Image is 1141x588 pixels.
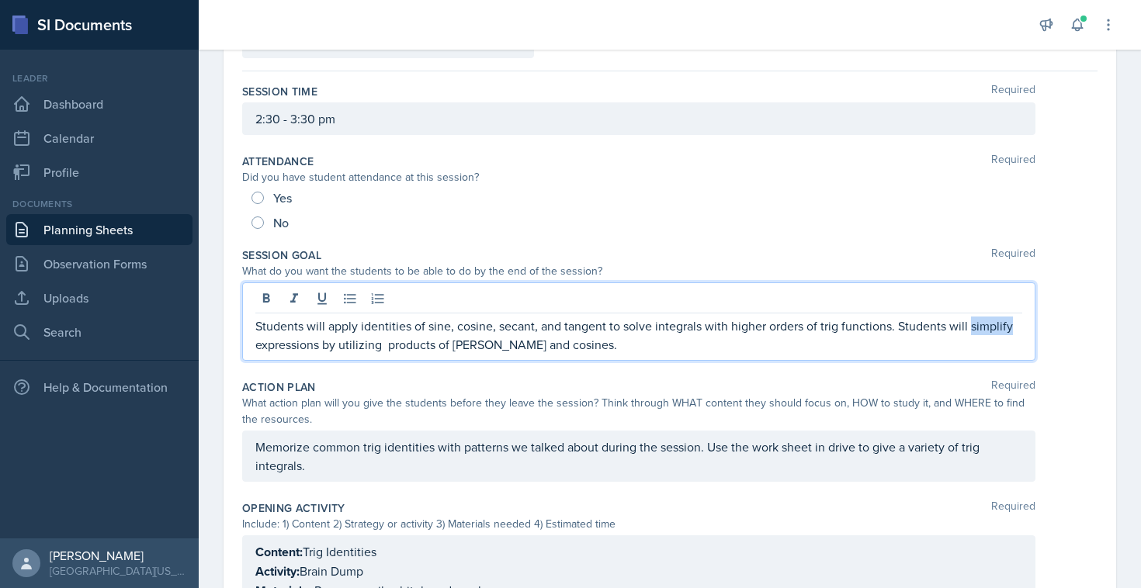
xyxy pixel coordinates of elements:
span: Required [991,247,1035,263]
div: What action plan will you give the students before they leave the session? Think through WHAT con... [242,395,1035,427]
label: Opening Activity [242,500,345,516]
p: Brain Dump [255,562,1022,581]
div: [PERSON_NAME] [50,548,186,563]
div: Include: 1) Content 2) Strategy or activity 3) Materials needed 4) Estimated time [242,516,1035,532]
span: Required [991,154,1035,169]
a: Uploads [6,282,192,313]
div: Help & Documentation [6,372,192,403]
p: Memorize common trig identities with patterns we talked about during the session. Use the work sh... [255,438,1022,475]
a: Search [6,316,192,348]
p: Students will apply identities of sine, cosine, secant, and tangent to solve integrals with highe... [255,316,1022,354]
span: Required [991,500,1035,516]
div: Documents [6,197,192,211]
p: Trig Identities [255,542,1022,562]
p: 2:30 - 3:30 pm [255,109,1022,128]
span: No [273,215,289,230]
span: Required [991,379,1035,395]
div: Did you have student attendance at this session? [242,169,1035,185]
strong: Content: [255,543,303,561]
div: What do you want the students to be able to do by the end of the session? [242,263,1035,279]
a: Dashboard [6,88,192,119]
a: Planning Sheets [6,214,192,245]
label: Session Goal [242,247,321,263]
a: Calendar [6,123,192,154]
a: Profile [6,157,192,188]
span: Yes [273,190,292,206]
span: Required [991,84,1035,99]
div: [GEOGRAPHIC_DATA][US_STATE] in [GEOGRAPHIC_DATA] [50,563,186,579]
a: Observation Forms [6,248,192,279]
label: Attendance [242,154,314,169]
label: Action Plan [242,379,316,395]
strong: Activity: [255,562,300,580]
div: Leader [6,71,192,85]
label: Session Time [242,84,317,99]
